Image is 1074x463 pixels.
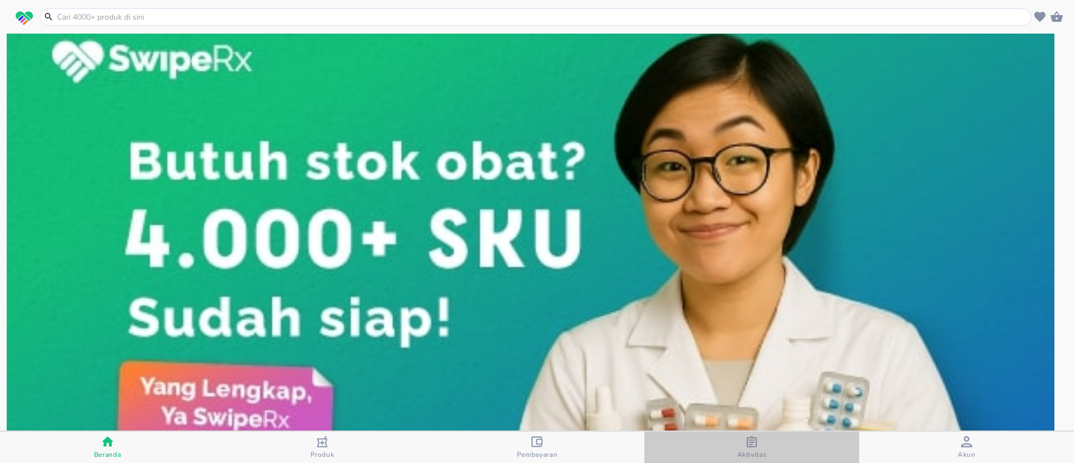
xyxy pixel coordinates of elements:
button: Produk [215,432,430,463]
button: Aktivitas [644,432,859,463]
span: Pembayaran [517,450,558,459]
button: Akun [859,432,1074,463]
img: logo_swiperx_s.bd005f3b.svg [16,11,33,26]
button: Pembayaran [430,432,644,463]
span: Produk [310,450,335,459]
span: Aktivitas [737,450,767,459]
span: Beranda [94,450,121,459]
input: Cari 4000+ produk di sini [56,11,1029,23]
span: Akun [958,450,976,459]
